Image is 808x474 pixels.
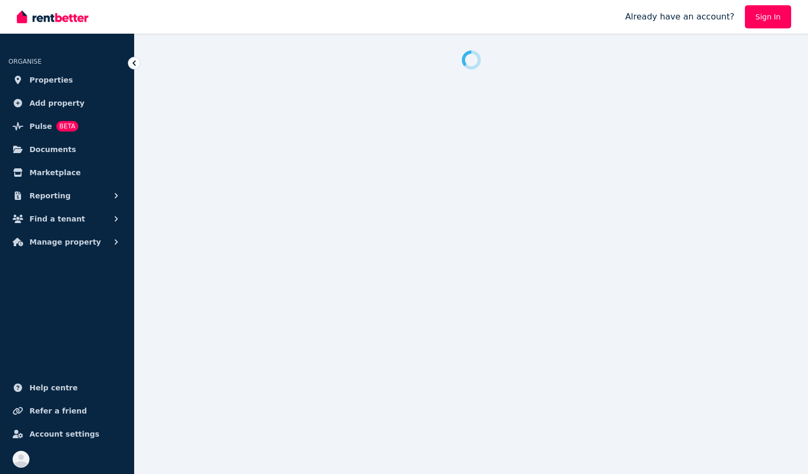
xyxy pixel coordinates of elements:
button: Find a tenant [8,208,126,229]
a: Marketplace [8,162,126,183]
span: Properties [29,74,73,86]
span: Reporting [29,189,70,202]
span: Marketplace [29,166,80,179]
img: RentBetter [17,9,88,25]
a: Account settings [8,423,126,445]
span: Already have an account? [625,11,734,23]
span: BETA [56,121,78,132]
span: Manage property [29,236,101,248]
span: Find a tenant [29,213,85,225]
a: Add property [8,93,126,114]
button: Reporting [8,185,126,206]
a: Properties [8,69,126,90]
button: Manage property [8,231,126,253]
span: Account settings [29,428,99,440]
span: Documents [29,143,76,156]
span: Pulse [29,120,52,133]
a: Sign In [745,5,791,28]
a: Help centre [8,377,126,398]
span: Add property [29,97,85,109]
span: Refer a friend [29,405,87,417]
a: PulseBETA [8,116,126,137]
a: Documents [8,139,126,160]
span: Help centre [29,381,78,394]
a: Refer a friend [8,400,126,421]
span: ORGANISE [8,58,42,65]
